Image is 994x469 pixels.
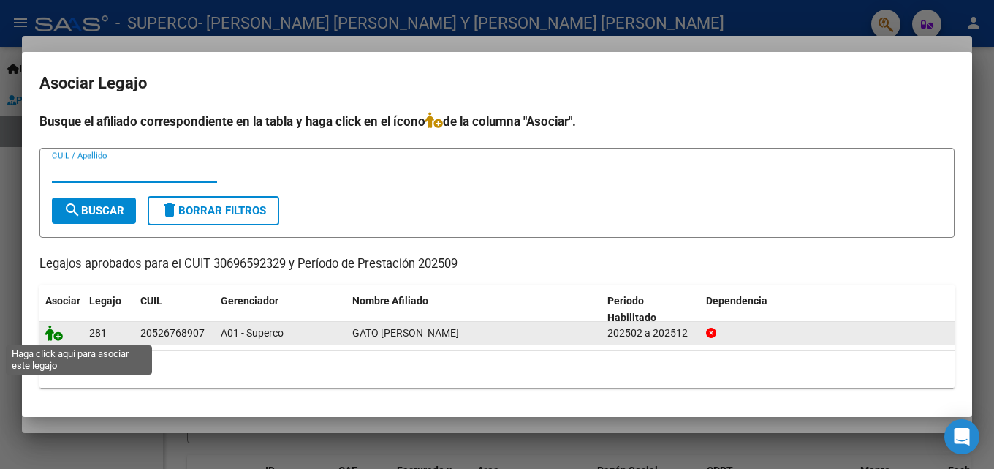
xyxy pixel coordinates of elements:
datatable-header-cell: Dependencia [700,285,955,334]
mat-icon: delete [161,201,178,219]
span: Borrar Filtros [161,204,266,217]
span: Asociar [45,295,80,307]
p: Legajos aprobados para el CUIT 30696592329 y Período de Prestación 202509 [39,255,955,274]
span: Nombre Afiliado [352,295,428,307]
button: Borrar Filtros [148,196,279,225]
div: 202502 a 202512 [607,325,694,342]
mat-icon: search [64,201,81,219]
div: Open Intercom Messenger [944,419,979,454]
div: 1 registros [39,351,955,388]
span: Dependencia [706,295,767,307]
span: Buscar [64,204,124,217]
h4: Busque el afiliado correspondiente en la tabla y haga click en el ícono de la columna "Asociar". [39,112,955,131]
span: A01 - Superco [221,327,284,339]
span: CUIL [140,295,162,307]
datatable-header-cell: Gerenciador [215,285,346,334]
span: 281 [89,327,107,339]
span: GATO JUAN IGNACIO [352,327,459,339]
h2: Asociar Legajo [39,70,955,97]
datatable-header-cell: Legajo [83,285,134,334]
datatable-header-cell: Nombre Afiliado [346,285,602,334]
button: Buscar [52,198,136,224]
datatable-header-cell: Periodo Habilitado [602,285,700,334]
div: 20526768907 [140,325,205,342]
span: Gerenciador [221,295,278,307]
datatable-header-cell: CUIL [134,285,215,334]
span: Periodo Habilitado [607,295,656,323]
span: Legajo [89,295,121,307]
datatable-header-cell: Asociar [39,285,83,334]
